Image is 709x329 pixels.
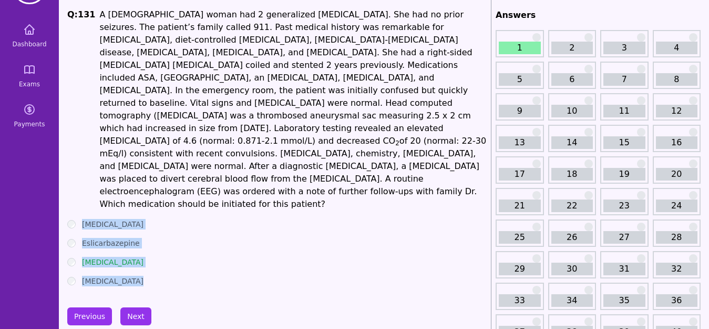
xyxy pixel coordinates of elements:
[82,219,143,230] label: [MEDICAL_DATA]
[499,168,541,181] a: 17
[99,8,487,211] p: A [DEMOGRAPHIC_DATA] woman had 2 generalized [MEDICAL_DATA]. She had no prior seizures. The patie...
[499,263,541,275] a: 29
[12,40,46,48] span: Dashboard
[551,231,593,244] a: 26
[603,105,645,117] a: 11
[656,294,698,307] a: 36
[603,263,645,275] a: 31
[603,168,645,181] a: 19
[395,139,399,147] sub: 2
[14,120,45,128] span: Payments
[499,42,541,54] a: 1
[120,307,151,325] button: Next
[4,17,55,55] a: Dashboard
[656,168,698,181] a: 20
[499,294,541,307] a: 33
[551,168,593,181] a: 18
[551,294,593,307] a: 34
[499,231,541,244] a: 25
[67,8,95,211] h1: Q: 131
[656,42,698,54] a: 4
[656,231,698,244] a: 28
[19,80,40,88] span: Exams
[656,105,698,117] a: 12
[656,263,698,275] a: 32
[499,105,541,117] a: 9
[603,294,645,307] a: 35
[4,57,55,95] a: Exams
[499,200,541,212] a: 21
[603,231,645,244] a: 27
[67,307,112,325] button: Previous
[656,136,698,149] a: 16
[603,200,645,212] a: 23
[603,42,645,54] a: 3
[499,73,541,86] a: 5
[82,257,143,267] label: [MEDICAL_DATA]
[82,276,143,286] label: [MEDICAL_DATA]
[551,263,593,275] a: 30
[496,9,701,22] h2: Answers
[603,136,645,149] a: 15
[603,73,645,86] a: 7
[551,136,593,149] a: 14
[551,73,593,86] a: 6
[499,136,541,149] a: 13
[656,73,698,86] a: 8
[551,42,593,54] a: 2
[551,200,593,212] a: 22
[551,105,593,117] a: 10
[4,97,55,135] a: Payments
[656,200,698,212] a: 24
[82,238,140,248] label: Eslicarbazepine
